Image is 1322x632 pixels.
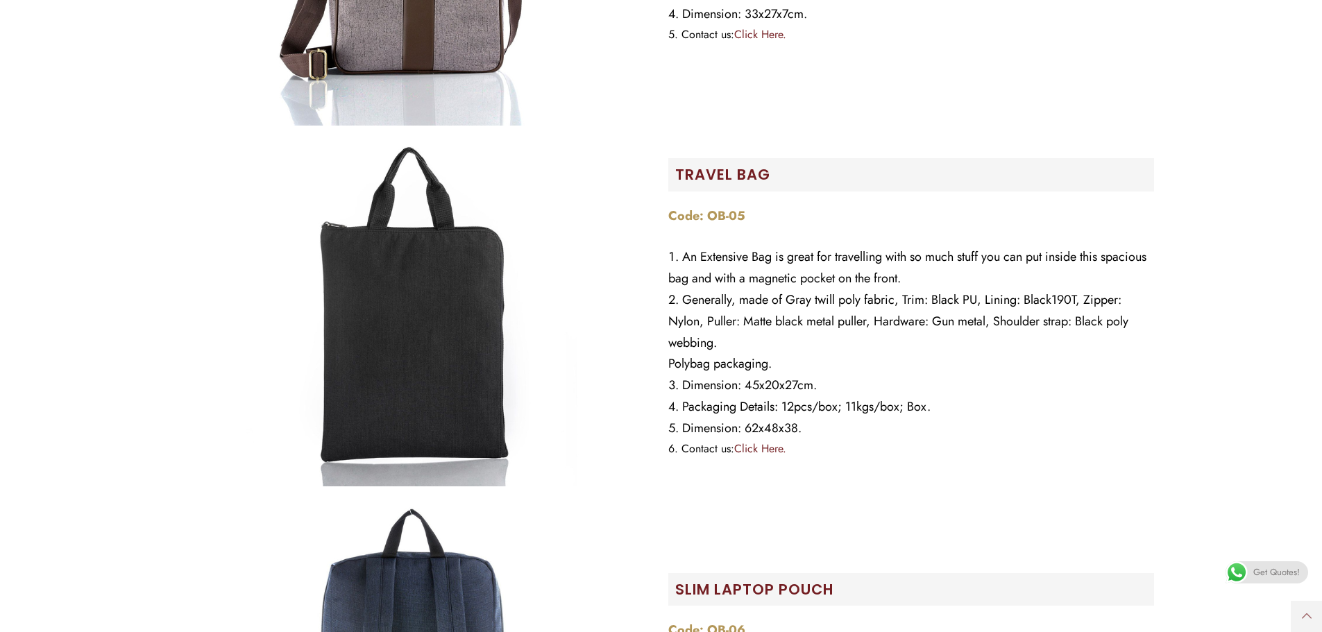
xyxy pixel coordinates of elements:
span: Get Quotes! [1253,561,1300,583]
span: Dimension: 62x48x38. [682,419,802,437]
a: Click Here. [734,441,786,456]
span: Dimension: 45x20x27cm. [682,376,817,394]
li: Contact us: [668,439,1154,459]
a: Click Here. [734,26,786,42]
h2: Travel Bag [675,165,1154,184]
span: Generally, made of Gray twill poly fabric, Trim: Black PU, Lining: Black190T, Zipper: Nylon, Pull... [668,291,1128,373]
h2: Slim Laptop Pouch [675,580,1154,599]
span: An Extensive Bag is great for travelling with so much stuff you can put inside this spacious bag ... [668,248,1146,287]
li: Contact us: [668,25,1154,44]
span: Packaging Details: 12pcs/box; 11kgs/box; Box. [682,398,931,416]
span: Dimension: 33x27x7cm. [682,5,807,23]
strong: Code: OB-05 [668,207,745,225]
